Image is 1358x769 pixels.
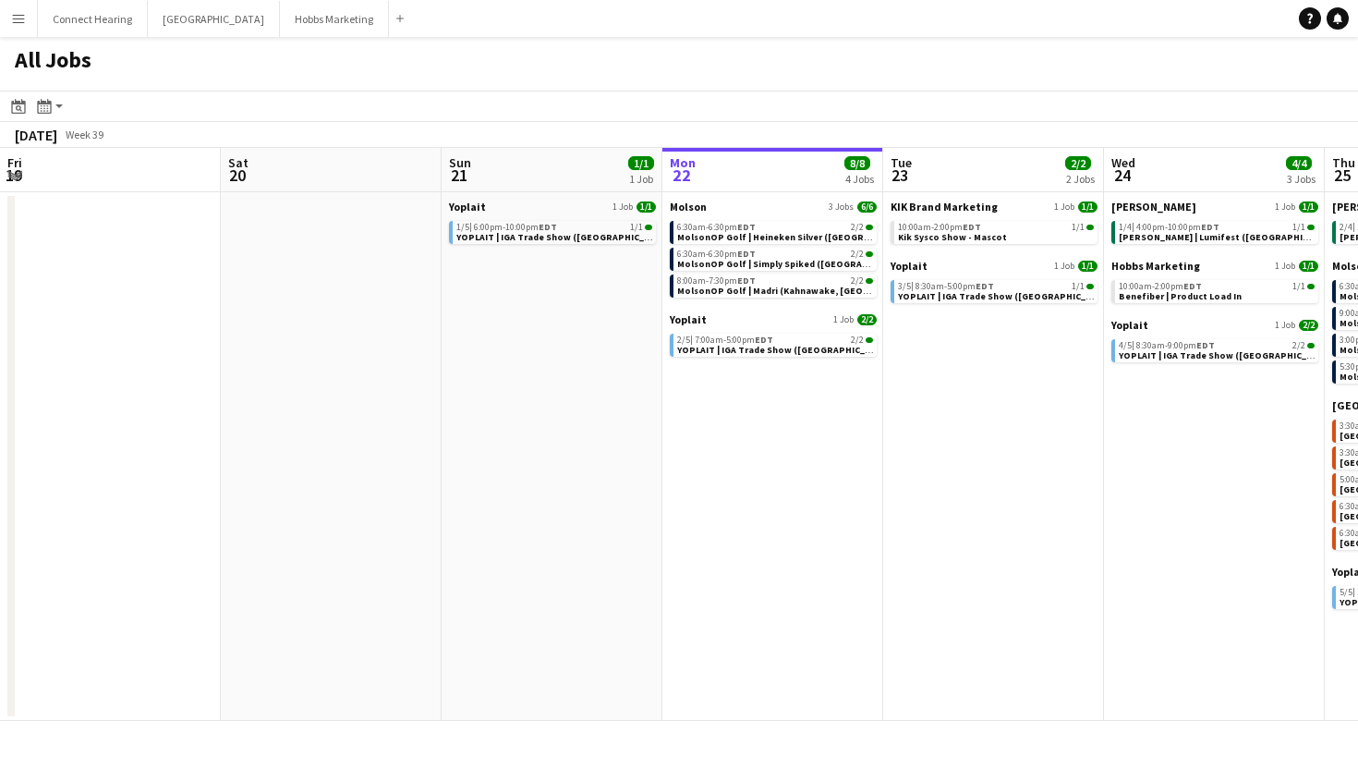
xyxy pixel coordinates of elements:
span: 4:00pm-10:00pm [1136,223,1219,232]
span: Sun [449,154,471,171]
a: Yoplait1 Job2/2 [1111,318,1318,332]
span: 1/1 [1307,284,1315,289]
span: Thu [1332,154,1355,171]
div: KIK Brand Marketing1 Job1/110:00am-2:00pmEDT1/1Kik Sysco Show - Mascot [891,200,1097,259]
span: 1 Job [1054,261,1074,272]
span: YOPLAIT | IGA Trade Show (Quebec, QC) [677,344,992,356]
div: Yoplait1 Job2/22/5|7:00am-5:00pmEDT2/2YOPLAIT | IGA Trade Show ([GEOGRAPHIC_DATA], [GEOGRAPHIC_DA... [670,312,877,360]
span: | [1132,221,1134,233]
span: Hobbs Marketing [1111,259,1200,273]
span: 2/2 [1307,343,1315,348]
span: 1/1 [637,201,656,213]
span: 1/5 [456,223,472,232]
span: Sat [228,154,249,171]
span: Desjardins [1111,200,1196,214]
span: 1/1 [1292,282,1305,291]
span: 4/4 [1286,156,1312,170]
span: Kik Sysco Show - Mascot [898,231,1007,243]
span: EDT [963,221,981,233]
a: Yoplait1 Job1/1 [891,259,1097,273]
span: 2/2 [851,336,864,345]
span: Tue [891,154,912,171]
span: Yoplait [1111,318,1148,332]
span: 7:00am-5:00pm [695,336,773,345]
span: 1 Job [1275,201,1295,213]
span: EDT [976,280,994,292]
a: 6:30am-6:30pmEDT2/2MolsonOP Golf | Simply Spiked ([GEOGRAPHIC_DATA], [GEOGRAPHIC_DATA]) [677,248,873,269]
span: 5/5 [1340,588,1355,597]
span: | [469,221,472,233]
span: 23 [888,165,912,186]
div: 4 Jobs [845,172,874,186]
a: 1/5|6:00pm-10:00pmEDT1/1YOPLAIT | IGA Trade Show ([GEOGRAPHIC_DATA], [GEOGRAPHIC_DATA]) [456,221,652,242]
span: Molson [670,200,707,214]
span: YOPLAIT | IGA Trade Show (Quebec, QC) [898,290,1213,302]
div: [PERSON_NAME]1 Job1/11/4|4:00pm-10:00pmEDT1/1[PERSON_NAME] | Lumifest ([GEOGRAPHIC_DATA], [GEOGRA... [1111,200,1318,259]
span: EDT [737,221,756,233]
span: 19 [5,165,22,186]
span: 8:00am-7:30pm [677,276,756,286]
span: 22 [667,165,696,186]
span: 2/5 [677,336,693,345]
span: Benefiber | Product Load In [1119,290,1242,302]
span: 4/5 [1119,341,1134,350]
button: Connect Hearing [38,1,148,37]
span: 1/1 [630,223,643,232]
a: 3/5|8:30am-5:00pmEDT1/1YOPLAIT | IGA Trade Show ([GEOGRAPHIC_DATA], [GEOGRAPHIC_DATA]) [898,280,1094,301]
span: 21 [446,165,471,186]
span: 3/5 [898,282,914,291]
span: 6:00pm-10:00pm [474,223,557,232]
span: Wed [1111,154,1135,171]
span: 8:30am-9:00pm [1136,341,1215,350]
span: 10:00am-2:00pm [898,223,981,232]
span: EDT [737,275,756,287]
a: [PERSON_NAME]1 Job1/1 [1111,200,1318,214]
div: Yoplait1 Job2/24/5|8:30am-9:00pmEDT2/2YOPLAIT | IGA Trade Show ([GEOGRAPHIC_DATA], [GEOGRAPHIC_DA... [1111,318,1318,366]
span: 2/2 [866,251,873,257]
span: | [911,280,914,292]
span: Yoplait [449,200,486,214]
span: 1/1 [1292,223,1305,232]
span: 1 Job [833,314,854,325]
span: MolsonOP Golf | Heineken Silver (Blainville, QC) [677,231,1023,243]
span: 2/2 [866,278,873,284]
span: 1/1 [645,225,652,230]
span: 1/1 [1299,261,1318,272]
span: 6/6 [857,201,877,213]
span: 8/8 [844,156,870,170]
div: Hobbs Marketing1 Job1/110:00am-2:00pmEDT1/1Benefiber | Product Load In [1111,259,1318,318]
span: EDT [539,221,557,233]
span: 1/1 [1078,201,1097,213]
span: 20 [225,165,249,186]
div: Molson3 Jobs6/66:30am-6:30pmEDT2/2MolsonOP Golf | Heineken Silver ([GEOGRAPHIC_DATA], [GEOGRAPHIC... [670,200,877,312]
span: EDT [1201,221,1219,233]
div: Yoplait1 Job1/13/5|8:30am-5:00pmEDT1/1YOPLAIT | IGA Trade Show ([GEOGRAPHIC_DATA], [GEOGRAPHIC_DA... [891,259,1097,307]
span: 1/1 [1072,282,1085,291]
span: Yoplait [891,259,928,273]
span: YOPLAIT | IGA Trade Show (Quebec, QC) [456,231,771,243]
span: | [1132,339,1134,351]
span: 6:30am-6:30pm [677,250,756,259]
span: 8:30am-5:00pm [915,282,994,291]
a: 2/5|7:00am-5:00pmEDT2/2YOPLAIT | IGA Trade Show ([GEOGRAPHIC_DATA], [GEOGRAPHIC_DATA]) [677,334,873,355]
span: EDT [1196,339,1215,351]
span: 2/2 [851,223,864,232]
span: 2/2 [851,276,864,286]
span: 2/2 [866,225,873,230]
span: 1/1 [628,156,654,170]
span: Fri [7,154,22,171]
span: 1/1 [1086,225,1094,230]
span: MolsonOP Golf | Madri (Kahnawake, QC) [677,285,937,297]
span: 1 Job [1054,201,1074,213]
span: | [1352,221,1355,233]
a: Hobbs Marketing1 Job1/1 [1111,259,1318,273]
span: Mon [670,154,696,171]
span: 3 Jobs [829,201,854,213]
a: 10:00am-2:00pmEDT1/1Benefiber | Product Load In [1119,280,1315,301]
div: Yoplait1 Job1/11/5|6:00pm-10:00pmEDT1/1YOPLAIT | IGA Trade Show ([GEOGRAPHIC_DATA], [GEOGRAPHIC_D... [449,200,656,248]
a: 10:00am-2:00pmEDT1/1Kik Sysco Show - Mascot [898,221,1094,242]
span: 1/4 [1119,223,1134,232]
a: 6:30am-6:30pmEDT2/2MolsonOP Golf | Heineken Silver ([GEOGRAPHIC_DATA], [GEOGRAPHIC_DATA]) [677,221,873,242]
span: Week 39 [61,128,107,141]
span: EDT [1183,280,1202,292]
